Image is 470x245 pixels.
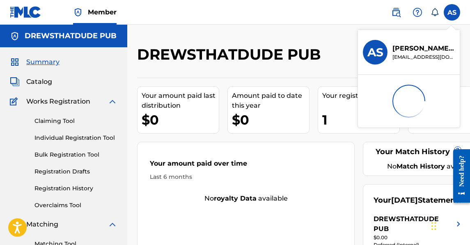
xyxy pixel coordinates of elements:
a: Overclaims Tool [34,201,117,210]
img: Matching [10,220,20,229]
span: Summary [26,57,60,67]
strong: Match History [397,162,445,170]
img: Top Rightsholder [73,7,83,17]
span: Matching [26,220,58,229]
img: Summary [10,57,20,67]
div: $0.00 [374,234,463,241]
p: drew@drewsthatdude.com [392,53,455,61]
div: Your registered works [322,91,399,101]
a: Claiming Tool [34,117,117,125]
img: Works Registration [10,97,21,106]
div: User Menu [444,4,460,21]
div: No available [138,194,354,203]
iframe: Chat Widget [429,206,470,245]
strong: royalty data [214,194,257,202]
a: Bulk Registration Tool [34,150,117,159]
img: Catalog [10,77,20,87]
h3: AS [367,45,383,60]
a: Registration History [34,184,117,193]
div: $0 [232,111,309,129]
div: Your amount paid last distribution [142,91,219,111]
img: expand [108,220,117,229]
div: DREWSTHATDUDE PUB [374,214,454,234]
a: Public Search [388,4,404,21]
div: Drag [431,214,436,238]
div: Your amount paid over time [150,159,342,173]
div: 1 [322,111,399,129]
span: Member [88,7,117,17]
div: Last 6 months [150,173,342,181]
span: Works Registration [26,97,90,106]
span: Catalog [26,77,52,87]
div: Notifications [431,8,439,16]
a: Individual Registration Tool [34,134,117,142]
a: Registration Drafts [34,167,117,176]
div: $0 [142,111,219,129]
img: search [391,7,401,17]
p: Andrew Stevenson [392,44,455,53]
h5: DREWSTHATDUDE PUB [25,31,117,41]
img: preloader [388,81,429,122]
iframe: Resource Center [447,143,470,209]
div: Help [409,4,426,21]
h2: DREWSTHATDUDE PUB [137,45,325,64]
span: [DATE] [391,196,418,205]
img: expand [108,97,117,106]
div: Amount paid to date this year [232,91,309,111]
a: CatalogCatalog [10,77,52,87]
img: Accounts [10,31,20,41]
div: Your Statements [374,195,463,206]
a: SummarySummary [10,57,60,67]
img: MLC Logo [10,6,41,18]
img: help [413,7,422,17]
